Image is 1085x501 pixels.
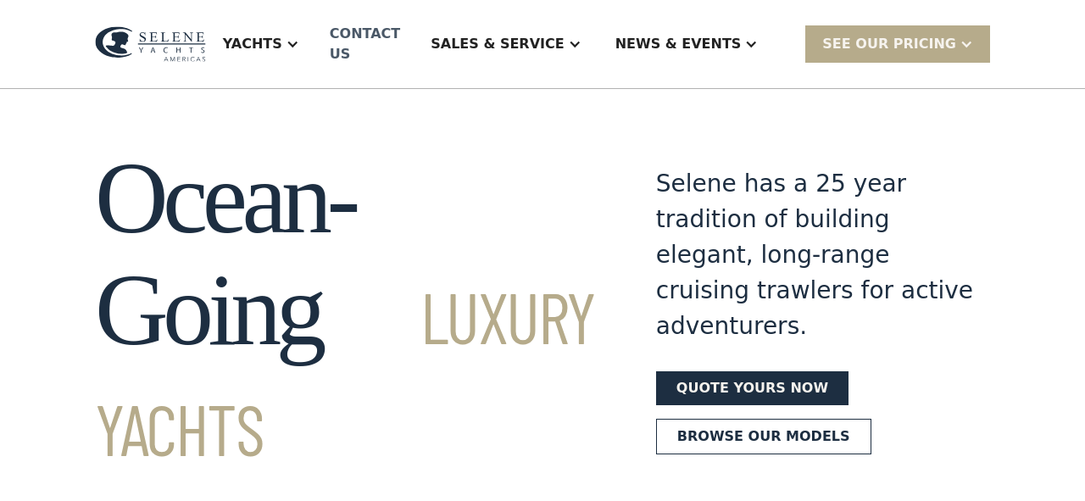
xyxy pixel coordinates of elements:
div: News & EVENTS [598,10,776,78]
div: SEE Our Pricing [805,25,990,62]
span: Luxury Yachts [95,273,595,470]
div: Contact US [330,24,400,64]
div: Selene has a 25 year tradition of building elegant, long-range cruising trawlers for active adven... [656,166,990,344]
div: Sales & Service [431,34,564,54]
div: Sales & Service [414,10,598,78]
div: SEE Our Pricing [822,34,956,54]
a: Browse our models [656,419,871,454]
div: Yachts [223,34,282,54]
div: Yachts [206,10,316,78]
img: logo [95,26,206,63]
h1: Ocean-Going [95,142,595,478]
div: News & EVENTS [615,34,742,54]
a: Quote yours now [656,371,849,405]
